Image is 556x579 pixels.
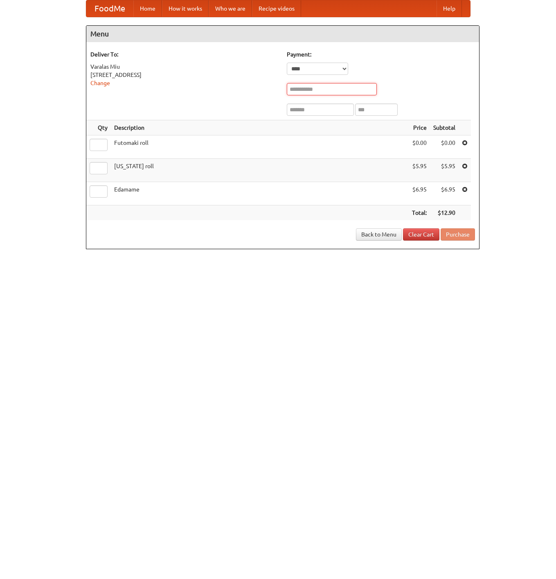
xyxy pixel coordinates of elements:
[403,228,439,241] a: Clear Cart
[111,182,409,205] td: Edamame
[409,182,430,205] td: $6.95
[430,135,459,159] td: $0.00
[90,50,279,59] h5: Deliver To:
[430,182,459,205] td: $6.95
[409,120,430,135] th: Price
[209,0,252,17] a: Who we are
[409,135,430,159] td: $0.00
[86,120,111,135] th: Qty
[409,159,430,182] td: $5.95
[441,228,475,241] button: Purchase
[252,0,301,17] a: Recipe videos
[111,135,409,159] td: Futomaki roll
[90,63,279,71] div: Varalas Miu
[90,80,110,86] a: Change
[409,205,430,221] th: Total:
[356,228,402,241] a: Back to Menu
[162,0,209,17] a: How it works
[430,159,459,182] td: $5.95
[86,0,133,17] a: FoodMe
[111,120,409,135] th: Description
[133,0,162,17] a: Home
[430,120,459,135] th: Subtotal
[86,26,479,42] h4: Menu
[437,0,462,17] a: Help
[287,50,475,59] h5: Payment:
[111,159,409,182] td: [US_STATE] roll
[430,205,459,221] th: $12.90
[90,71,279,79] div: [STREET_ADDRESS]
